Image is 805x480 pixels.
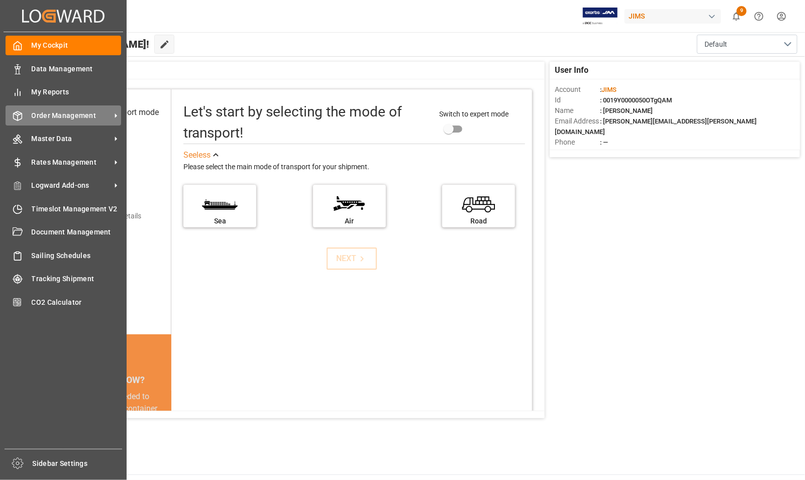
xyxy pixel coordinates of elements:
span: Rates Management [32,157,111,168]
span: Timeslot Management V2 [32,204,122,214]
div: Air [318,216,381,226]
span: Document Management [32,227,122,237]
span: Sailing Schedules [32,251,122,261]
span: Name [555,105,600,116]
span: Master Data [32,134,111,144]
span: Logward Add-ons [32,180,111,191]
div: Please select the main mode of transport for your shipment. [183,161,525,173]
span: : 0019Y0000050OTgQAM [600,96,672,104]
span: : — [600,139,608,146]
span: Account [555,84,600,95]
span: My Cockpit [32,40,122,51]
div: Select transport mode [81,106,159,118]
span: Account Type [555,148,600,158]
div: Let's start by selecting the mode of transport! [183,101,429,144]
span: JIMS [601,86,617,93]
span: : [600,86,617,93]
span: User Info [555,64,588,76]
a: Sailing Schedules [6,246,121,265]
a: My Reports [6,82,121,102]
a: CO2 Calculator [6,292,121,312]
span: Data Management [32,64,122,74]
span: My Reports [32,87,122,97]
span: CO2 Calculator [32,297,122,308]
span: Order Management [32,110,111,121]
span: Tracking Shipment [32,274,122,284]
a: Tracking Shipment [6,269,121,289]
span: : [PERSON_NAME] [600,107,653,114]
span: Email Address [555,116,600,127]
button: open menu [697,35,797,54]
a: My Cockpit [6,36,121,55]
a: Document Management [6,222,121,242]
img: Exertis%20JAM%20-%20Email%20Logo.jpg_1722504956.jpg [583,8,618,25]
span: Phone [555,137,600,148]
div: See less [183,149,211,161]
a: Timeslot Management V2 [6,199,121,218]
span: Default [705,39,727,50]
span: Sidebar Settings [33,458,123,469]
div: Road [447,216,510,226]
div: Sea [188,216,251,226]
span: : [PERSON_NAME][EMAIL_ADDRESS][PERSON_NAME][DOMAIN_NAME] [555,117,757,136]
span: Id [555,95,600,105]
span: : Shipper [600,149,625,157]
button: NEXT [327,248,377,270]
a: Data Management [6,59,121,78]
span: Switch to expert mode [439,110,509,118]
div: NEXT [337,253,367,265]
